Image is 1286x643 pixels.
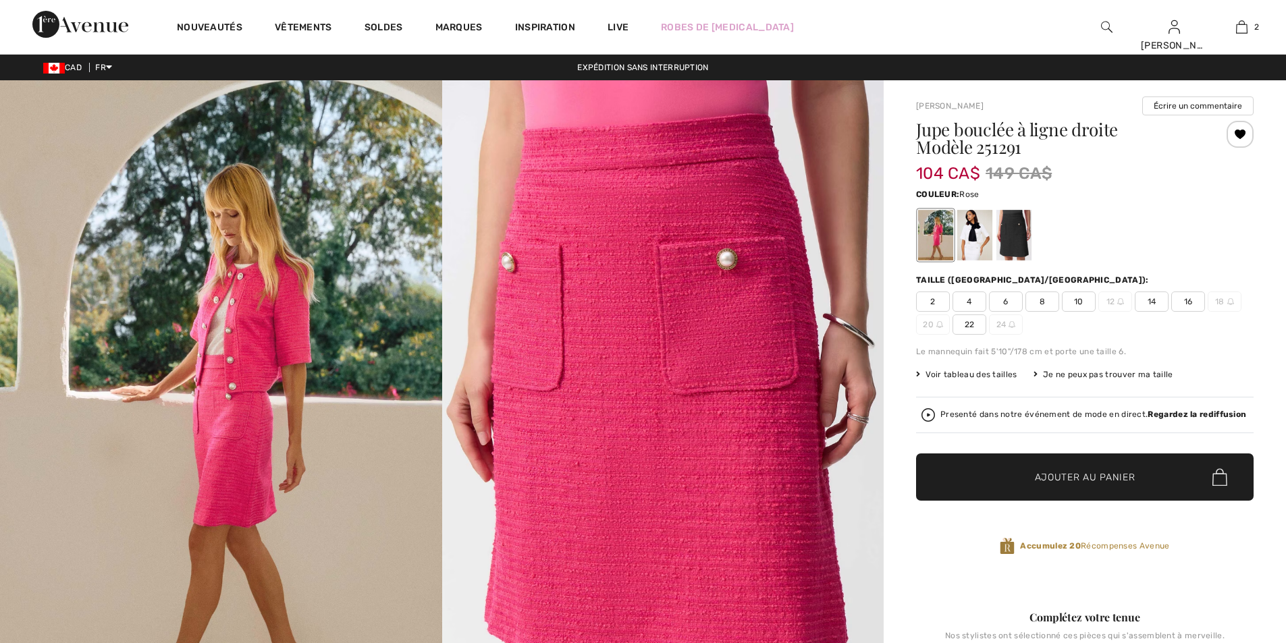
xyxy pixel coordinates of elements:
[957,210,992,260] div: Blanc Cassé
[1135,291,1169,312] span: 14
[989,291,1023,312] span: 6
[1020,541,1081,551] strong: Accumulez 20
[916,190,959,199] span: Couleur:
[916,345,1254,358] div: Le mannequin fait 5'10"/178 cm et porte une taille 6.
[916,150,980,183] span: 104 CA$
[1062,291,1096,312] span: 10
[916,121,1198,156] h1: Jupe bouclée à ligne droite Modèle 251291
[1009,321,1015,328] img: ring-m.svg
[1098,291,1132,312] span: 12
[1101,19,1113,35] img: recherche
[986,161,1052,186] span: 149 CA$
[916,101,984,111] a: [PERSON_NAME]
[916,368,1017,381] span: Voir tableau des tailles
[1212,468,1227,486] img: Bag.svg
[1148,410,1246,419] strong: Regardez la rediffusion
[435,22,483,36] a: Marques
[1142,96,1254,115] button: Écrire un commentaire
[959,190,979,199] span: Rose
[1141,38,1207,53] div: [PERSON_NAME]
[916,453,1254,501] button: Ajouter au panier
[916,609,1254,625] div: Complétez votre tenue
[661,20,794,34] a: Robes de [MEDICAL_DATA]
[1117,298,1124,305] img: ring-m.svg
[608,20,628,34] a: Live
[1236,19,1248,35] img: Mon panier
[365,22,403,36] a: Soldes
[43,63,65,74] img: Canadian Dollar
[43,63,87,72] span: CAD
[1254,21,1259,33] span: 2
[916,291,950,312] span: 2
[936,321,943,328] img: ring-m.svg
[1169,20,1180,33] a: Se connecter
[177,22,242,36] a: Nouveautés
[1169,19,1180,35] img: Mes infos
[953,314,986,335] span: 22
[916,314,950,335] span: 20
[275,22,332,36] a: Vêtements
[1208,19,1275,35] a: 2
[921,408,935,422] img: Regardez la rediffusion
[515,22,575,36] span: Inspiration
[918,210,953,260] div: Rose
[1171,291,1205,312] span: 16
[916,274,1152,286] div: Taille ([GEOGRAPHIC_DATA]/[GEOGRAPHIC_DATA]):
[989,314,1023,335] span: 24
[32,11,128,38] img: 1ère Avenue
[1025,291,1059,312] span: 8
[1035,470,1135,484] span: Ajouter au panier
[953,291,986,312] span: 4
[1020,540,1169,552] span: Récompenses Avenue
[1208,291,1241,312] span: 18
[940,410,1246,419] div: Presenté dans notre événement de mode en direct.
[996,210,1032,260] div: Noir
[95,63,112,72] span: FR
[1227,298,1234,305] img: ring-m.svg
[1034,368,1173,381] div: Je ne peux pas trouver ma taille
[1000,537,1015,555] img: Récompenses Avenue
